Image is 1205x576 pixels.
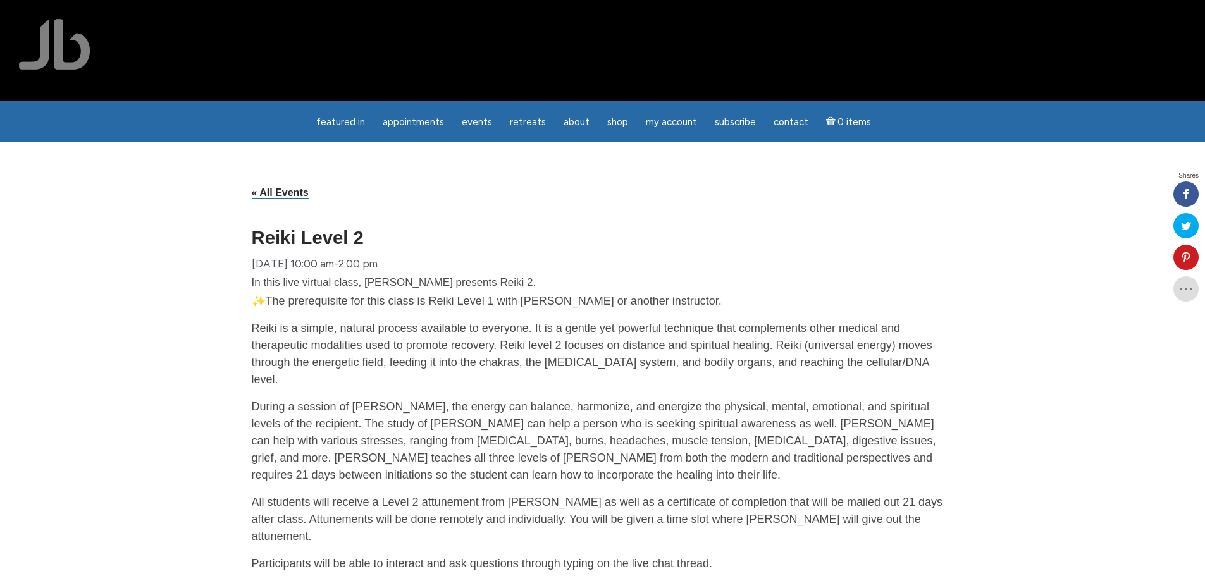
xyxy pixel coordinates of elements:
span: Shares [1178,173,1199,179]
a: « All Events [252,187,309,199]
span: About [564,116,590,128]
a: Subscribe [707,110,763,135]
span: Subscribe [715,116,756,128]
div: - [252,254,378,274]
i: Cart [826,116,838,128]
p: Reiki is a simple, natural process available to everyone. It is a gentle yet powerful technique t... [252,320,954,388]
a: My Account [638,110,705,135]
span: [DATE] 10:00 am [252,257,334,270]
p: Participants will be able to interact and ask questions through typing on the live chat thread. [252,555,954,572]
a: Cart0 items [819,109,879,135]
span: 0 items [837,118,871,127]
a: Appointments [375,110,452,135]
span: Appointments [383,116,444,128]
p: During a session of [PERSON_NAME], the energy can balance, harmonize, and energize the physical, ... [252,398,954,484]
span: My Account [646,116,697,128]
img: Jamie Butler. The Everyday Medium [19,19,90,70]
p: ✨The prerequisite for this class is Reiki Level 1 with [PERSON_NAME] or another instructor. [252,293,954,310]
a: About [556,110,597,135]
a: Retreats [502,110,553,135]
h1: Reiki Level 2 [252,228,954,247]
a: Contact [766,110,816,135]
span: Retreats [510,116,546,128]
span: Contact [774,116,808,128]
a: featured in [309,110,373,135]
p: All students will receive a Level 2 attunement from [PERSON_NAME] as well as a certificate of com... [252,494,954,545]
a: Shop [600,110,636,135]
span: Shop [607,116,628,128]
a: Events [454,110,500,135]
span: 2:00 pm [338,257,378,270]
div: In this live virtual class, [PERSON_NAME] presents Reiki 2. [252,273,954,293]
span: Events [462,116,492,128]
span: featured in [316,116,365,128]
